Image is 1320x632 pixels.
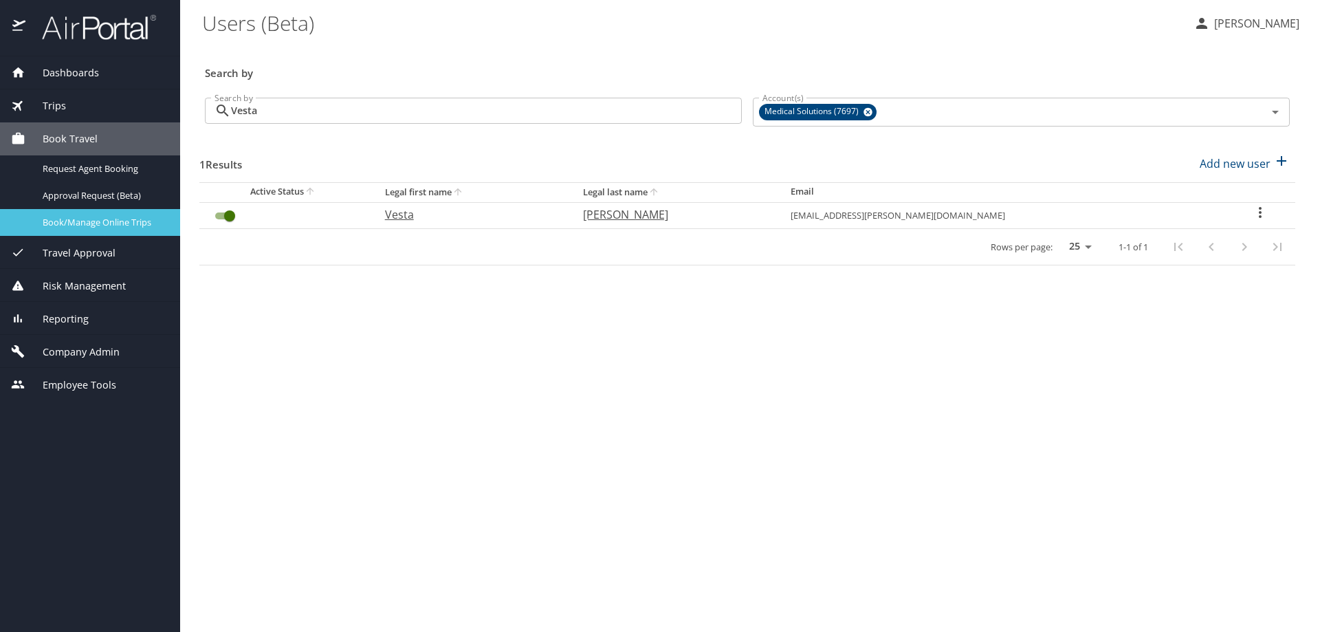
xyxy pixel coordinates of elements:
button: sort [452,186,465,199]
p: Rows per page: [991,243,1053,252]
p: Vesta [385,206,556,223]
span: Employee Tools [25,378,116,393]
span: Trips [25,98,66,113]
button: Add new user [1194,149,1295,179]
span: Book Travel [25,131,98,146]
p: [PERSON_NAME] [583,206,763,223]
img: airportal-logo.png [27,14,156,41]
h3: Search by [205,57,1290,81]
input: Search by name or email [231,98,742,124]
img: icon-airportal.png [12,14,27,41]
td: [EMAIL_ADDRESS][PERSON_NAME][DOMAIN_NAME] [780,202,1224,228]
span: Medical Solutions (7697) [759,105,867,119]
h1: Users (Beta) [202,1,1182,44]
div: Medical Solutions (7697) [759,104,877,120]
th: Active Status [199,182,374,202]
span: Request Agent Booking [43,162,164,175]
h3: 1 Results [199,149,242,173]
th: Email [780,182,1224,202]
p: 1-1 of 1 [1119,243,1148,252]
button: sort [648,186,661,199]
button: sort [304,186,318,199]
th: Legal first name [374,182,573,202]
span: Book/Manage Online Trips [43,216,164,229]
table: User Search Table [199,182,1295,265]
button: Open [1266,102,1285,122]
select: rows per page [1058,237,1097,257]
span: Travel Approval [25,246,115,261]
span: Dashboards [25,65,99,80]
span: Approval Request (Beta) [43,189,164,202]
span: Company Admin [25,345,120,360]
p: [PERSON_NAME] [1210,15,1299,32]
span: Risk Management [25,279,126,294]
button: [PERSON_NAME] [1188,11,1305,36]
th: Legal last name [572,182,780,202]
span: Reporting [25,312,89,327]
p: Add new user [1200,155,1270,172]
